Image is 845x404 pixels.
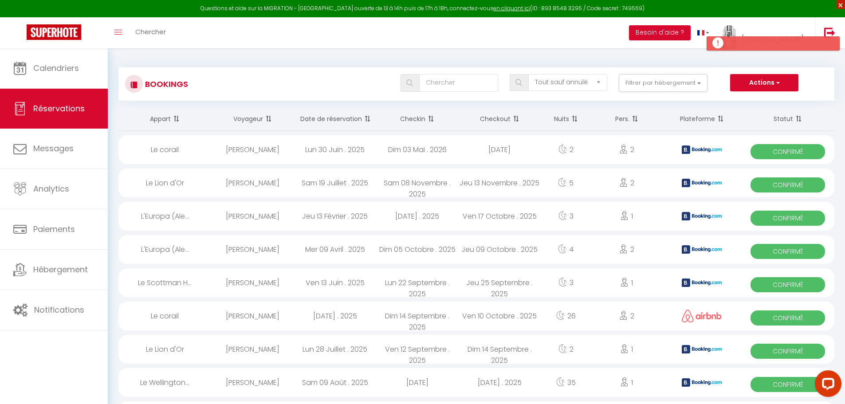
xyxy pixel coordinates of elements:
button: Besoin d'aide ? [629,25,691,40]
button: Filtrer par hébergement [619,74,707,92]
button: Actions [730,74,798,92]
iframe: LiveChat chat widget [808,367,845,404]
img: Super Booking [27,24,81,40]
th: Sort by rentals [118,107,212,131]
a: ... [PERSON_NAME] [716,17,815,48]
span: Hébergement [33,264,88,275]
span: Paiements [33,224,75,235]
a: Chercher [129,17,173,48]
th: Sort by status [741,107,834,131]
a: en cliquant ici [493,4,530,12]
span: Calendriers [33,63,79,74]
th: Sort by booking date [294,107,376,131]
span: [PERSON_NAME] [742,34,804,45]
span: Chercher [135,27,166,36]
img: ... [723,25,736,54]
img: logout [824,27,835,38]
span: Analytics [33,183,69,194]
span: Réservations [33,103,85,114]
th: Sort by checkin [376,107,459,131]
th: Sort by guest [212,107,294,131]
h3: Bookings [143,74,188,94]
span: Notifications [34,304,84,315]
th: Sort by nights [541,107,591,131]
th: Sort by channel [663,107,742,131]
span: Messages [33,143,74,154]
th: Sort by people [591,107,662,131]
input: Chercher [419,74,498,92]
th: Sort by checkout [459,107,541,131]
